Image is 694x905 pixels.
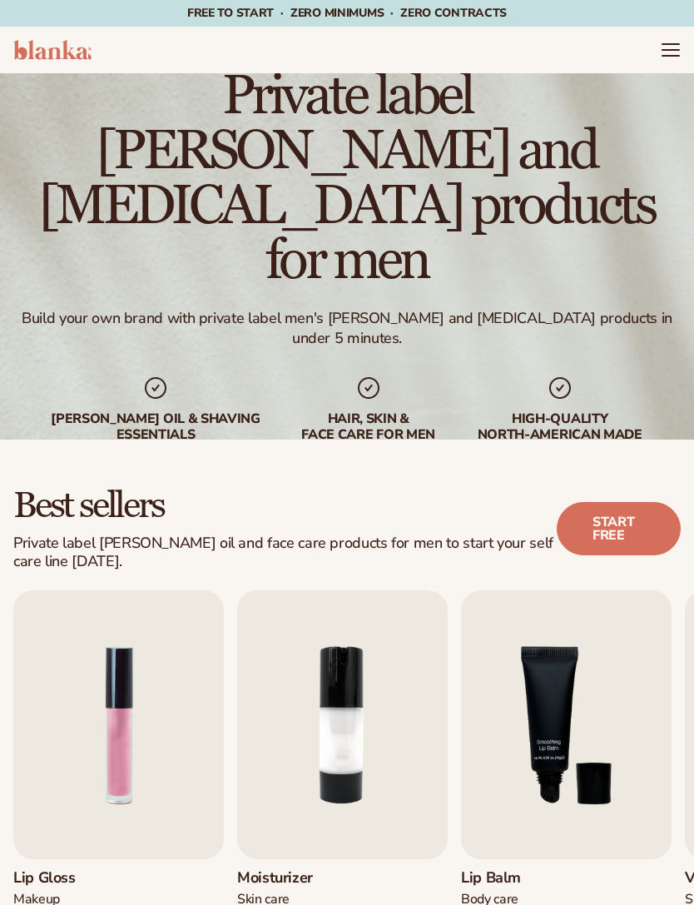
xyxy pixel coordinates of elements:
[13,69,681,289] h1: Private label [PERSON_NAME] and [MEDICAL_DATA] products for men
[187,5,507,21] span: Free to start · ZERO minimums · ZERO contracts
[237,869,340,888] h3: Moisturizer
[285,411,452,443] div: hair, skin & face care for men
[13,535,557,570] div: Private label [PERSON_NAME] oil and face care products for men to start your self care line [DATE].
[557,502,681,555] a: Start free
[51,411,260,443] div: [PERSON_NAME] oil & shaving essentials
[461,869,563,888] h3: Lip Balm
[13,309,681,348] div: Build your own brand with private label men's [PERSON_NAME] and [MEDICAL_DATA] products in under ...
[13,869,116,888] h3: Lip Gloss
[477,411,643,443] div: High-quality North-american made
[661,40,681,60] summary: Menu
[13,486,557,525] h2: Best sellers
[13,40,92,60] img: logo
